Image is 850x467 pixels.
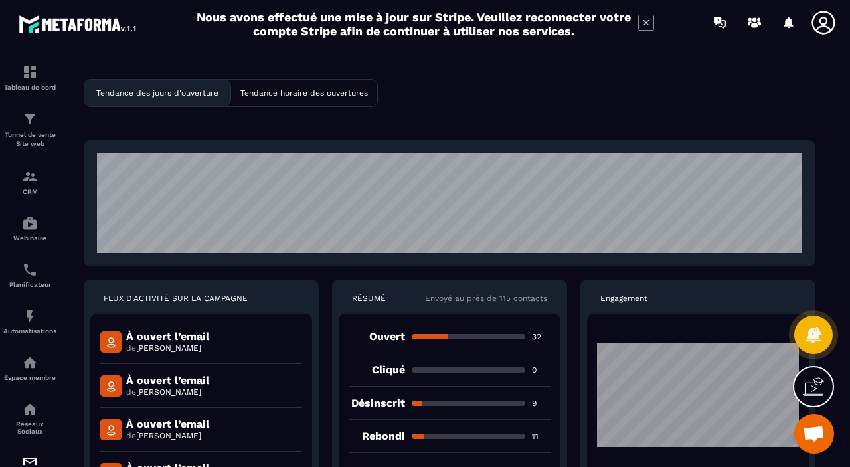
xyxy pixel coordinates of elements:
img: formation [22,169,38,185]
p: de [126,343,209,353]
a: formationformationTunnel de vente Site web [3,101,56,159]
p: Tendance horaire des ouvertures [240,88,368,98]
a: automationsautomationsWebinaire [3,205,56,252]
p: 9 [532,398,551,409]
p: Automatisations [3,327,56,335]
span: [PERSON_NAME] [136,431,201,440]
p: Ouvert [349,330,405,343]
p: Cliqué [349,363,405,376]
p: Planificateur [3,281,56,288]
h2: Nous avons effectué une mise à jour sur Stripe. Veuillez reconnecter votre compte Stripe afin de ... [196,10,632,38]
span: [PERSON_NAME] [136,343,201,353]
img: logo [19,12,138,36]
img: mail-detail-icon.f3b144a5.svg [100,331,122,353]
img: automations [22,215,38,231]
p: CRM [3,188,56,195]
a: formationformationCRM [3,159,56,205]
img: mail-detail-icon.f3b144a5.svg [100,419,122,440]
a: automationsautomationsEspace membre [3,345,56,391]
p: Tendance des jours d'ouverture [96,88,218,98]
p: À ouvert l’email [126,418,209,430]
p: 11 [532,431,551,442]
a: formationformationTableau de bord [3,54,56,101]
img: automations [22,308,38,324]
a: social-networksocial-networkRéseaux Sociaux [3,391,56,445]
p: À ouvert l’email [126,330,209,343]
img: formation [22,64,38,80]
p: Tunnel de vente Site web [3,130,56,149]
p: Tableau de bord [3,84,56,91]
img: formation [22,111,38,127]
span: [PERSON_NAME] [136,387,201,397]
p: Espace membre [3,374,56,381]
a: automationsautomationsAutomatisations [3,298,56,345]
p: RÉSUMÉ [352,293,386,304]
div: Ouvrir le chat [794,414,834,454]
p: FLUX D'ACTIVITÉ SUR LA CAMPAGNE [104,293,248,304]
img: automations [22,355,38,371]
p: Désinscrit [349,397,405,409]
img: scheduler [22,262,38,278]
p: À ouvert l’email [126,374,209,387]
p: Envoyé au près de 115 contacts [425,293,547,304]
p: Réseaux Sociaux [3,420,56,435]
p: Rebondi [349,430,405,442]
a: schedulerschedulerPlanificateur [3,252,56,298]
p: Engagement [600,293,647,304]
p: 0 [532,365,551,375]
p: Webinaire [3,234,56,242]
p: de [126,387,209,397]
p: de [126,430,209,441]
img: social-network [22,401,38,417]
p: 32 [532,331,551,342]
img: mail-detail-icon.f3b144a5.svg [100,375,122,397]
